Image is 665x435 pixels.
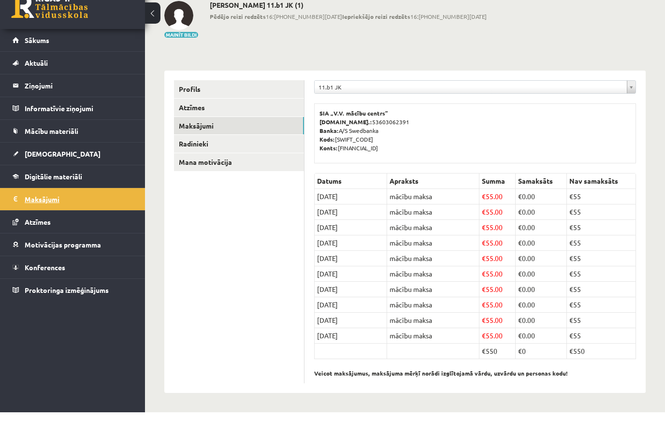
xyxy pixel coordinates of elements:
[518,292,522,301] span: €
[318,103,623,116] span: 11.b1 JK
[518,354,522,362] span: €
[516,289,567,304] td: 0.00
[479,227,516,243] td: 55.00
[387,335,479,351] td: mācību maksa
[518,307,522,316] span: €
[516,258,567,274] td: 0.00
[13,120,133,142] a: Informatīvie ziņojumi
[567,335,636,351] td: €55
[482,354,486,362] span: €
[387,351,479,366] td: mācību maksa
[516,227,567,243] td: 0.00
[479,366,516,382] td: €550
[516,304,567,320] td: 0.00
[174,121,304,139] a: Atzīmes
[387,320,479,335] td: mācību maksa
[516,212,567,227] td: 0.00
[25,97,133,119] legend: Ziņojumi
[13,165,133,188] a: [DEMOGRAPHIC_DATA]
[479,243,516,258] td: 55.00
[482,276,486,285] span: €
[25,81,48,90] span: Aktuāli
[387,212,479,227] td: mācību maksa
[25,149,78,158] span: Mācību materiāli
[25,286,65,294] span: Konferences
[210,35,487,43] span: 16:[PHONE_NUMBER][DATE] 16:[PHONE_NUMBER][DATE]
[315,335,387,351] td: [DATE]
[387,196,479,212] th: Apraksts
[25,211,133,233] legend: Maksājumi
[518,230,522,239] span: €
[25,195,82,203] span: Digitālie materiāli
[315,351,387,366] td: [DATE]
[567,274,636,289] td: €55
[567,227,636,243] td: €55
[319,132,389,140] b: SIA „V.V. mācību centrs”
[319,167,338,174] b: Konts:
[315,103,636,116] a: 11.b1 JK
[516,351,567,366] td: 0.00
[13,52,133,74] a: Sākums
[315,243,387,258] td: [DATE]
[13,211,133,233] a: Maksājumi
[174,176,304,194] a: Mana motivācija
[482,230,486,239] span: €
[210,24,487,32] h2: [PERSON_NAME] 11.b1 JK (1)
[479,320,516,335] td: 55.00
[567,196,636,212] th: Nav samaksāts
[567,366,636,382] td: €550
[11,17,88,41] a: Rīgas 1. Tālmācības vidusskola
[13,74,133,97] a: Aktuāli
[482,246,486,254] span: €
[25,263,101,272] span: Motivācijas programma
[567,320,636,335] td: €55
[13,188,133,210] a: Digitālie materiāli
[516,274,567,289] td: 0.00
[13,279,133,301] a: Konferences
[567,243,636,258] td: €55
[518,338,522,347] span: €
[567,258,636,274] td: €55
[567,351,636,366] td: €55
[13,97,133,119] a: Ziņojumi
[25,120,133,142] legend: Informatīvie ziņojumi
[516,196,567,212] th: Samaksāts
[13,143,133,165] a: Mācību materiāli
[174,158,304,175] a: Radinieki
[387,304,479,320] td: mācību maksa
[174,103,304,121] a: Profils
[516,243,567,258] td: 0.00
[482,215,486,223] span: €
[315,227,387,243] td: [DATE]
[25,240,51,249] span: Atzīmes
[25,172,101,181] span: [DEMOGRAPHIC_DATA]
[516,335,567,351] td: 0.00
[479,212,516,227] td: 55.00
[567,289,636,304] td: €55
[13,302,133,324] a: Proktoringa izmēģinājums
[516,320,567,335] td: 0.00
[315,289,387,304] td: [DATE]
[479,289,516,304] td: 55.00
[210,35,266,43] b: Pēdējo reizi redzēts
[479,335,516,351] td: 55.00
[482,307,486,316] span: €
[516,366,567,382] td: €0
[518,215,522,223] span: €
[567,304,636,320] td: €55
[482,261,486,270] span: €
[479,274,516,289] td: 55.00
[315,274,387,289] td: [DATE]
[482,292,486,301] span: €
[319,158,335,166] b: Kods:
[479,196,516,212] th: Summa
[479,258,516,274] td: 55.00
[387,243,479,258] td: mācību maksa
[13,256,133,278] a: Motivācijas programma
[319,141,372,148] b: [DOMAIN_NAME].:
[518,323,522,332] span: €
[315,212,387,227] td: [DATE]
[25,308,109,317] span: Proktoringa izmēģinājums
[13,233,133,256] a: Atzīmes
[342,35,410,43] b: Iepriekšējo reizi redzēts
